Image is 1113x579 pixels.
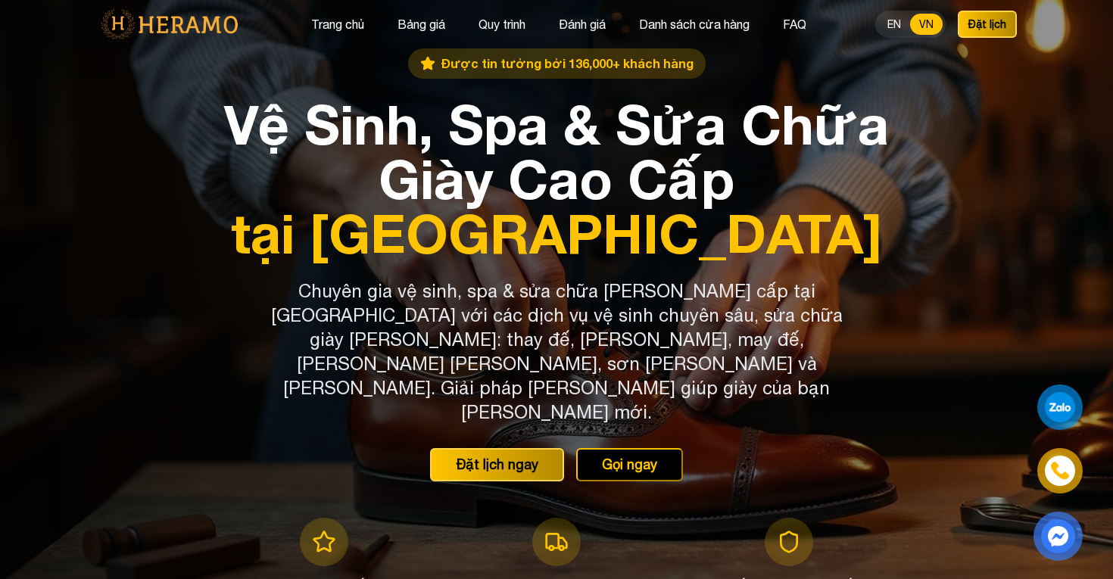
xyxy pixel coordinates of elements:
button: Bảng giá [393,14,450,34]
span: tại [GEOGRAPHIC_DATA] [217,206,896,260]
button: EN [878,14,910,35]
button: Đặt lịch [958,11,1017,38]
button: VN [910,14,943,35]
button: Đặt lịch ngay [430,448,564,481]
img: phone-icon [1049,460,1071,482]
span: Được tin tưởng bởi 136,000+ khách hàng [441,54,694,73]
button: Danh sách cửa hàng [634,14,754,34]
button: Gọi ngay [576,448,683,481]
img: logo-with-text.png [96,8,242,40]
button: Đánh giá [554,14,610,34]
h1: Vệ Sinh, Spa & Sửa Chữa Giày Cao Cấp [217,97,896,260]
a: phone-icon [1040,450,1081,492]
button: FAQ [778,14,811,34]
button: Quy trình [474,14,530,34]
p: Chuyên gia vệ sinh, spa & sửa chữa [PERSON_NAME] cấp tại [GEOGRAPHIC_DATA] với các dịch vụ vệ sin... [266,279,847,424]
button: Trang chủ [307,14,369,34]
